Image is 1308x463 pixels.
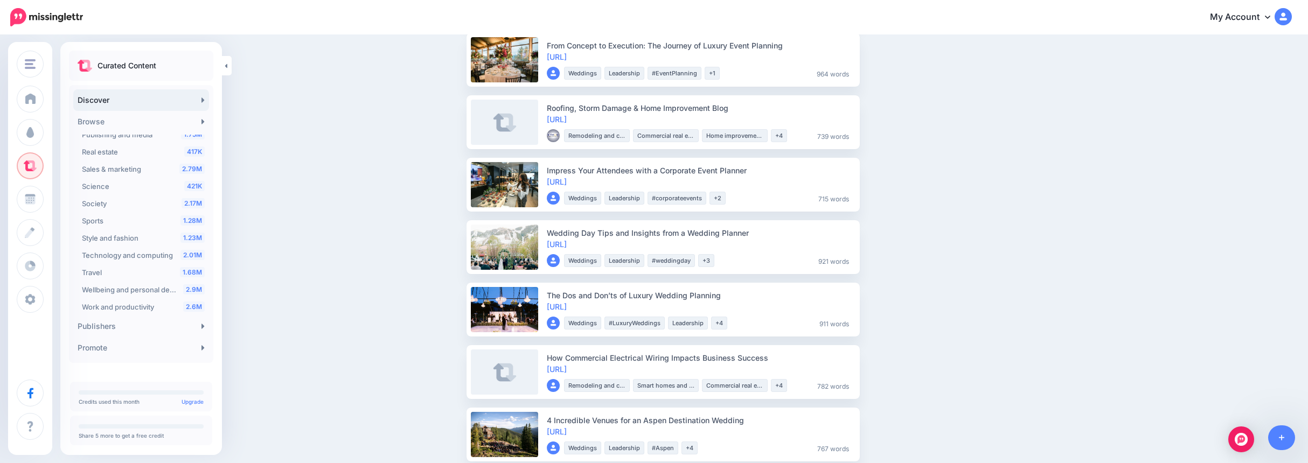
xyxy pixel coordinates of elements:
li: +4 [771,379,787,392]
li: #weddingday [648,254,695,267]
span: 1.68M [180,267,205,277]
li: Leadership [604,67,644,80]
a: [URL] [547,302,567,311]
li: Weddings [564,67,601,80]
span: 2.9M [183,284,205,294]
li: Commercial real estate [633,129,699,142]
li: +1 [705,67,720,80]
span: Work and productivity [82,303,154,311]
span: Technology and computing [82,251,173,259]
li: Commercial real estate [702,379,768,392]
li: #EventPlanning [648,67,701,80]
li: #LuxuryWeddings [604,317,665,329]
li: #Aspen [648,441,678,454]
span: Sales & marketing [82,165,141,173]
a: Discover [73,89,209,111]
li: 964 words [812,67,853,80]
li: Weddings [564,317,601,329]
span: Style and fashion [82,234,138,242]
img: user_default_image.png [547,379,560,392]
li: Leadership [604,254,644,267]
a: [URL] [547,427,567,436]
li: +3 [698,254,714,267]
li: Weddings [564,192,601,205]
li: +2 [709,192,726,205]
span: Science [82,182,109,191]
span: 2.79M [179,164,205,174]
span: 417K [184,146,205,157]
span: 2.6M [183,301,205,312]
span: Real estate [82,148,118,156]
a: [URL] [547,115,567,124]
span: Wellbeing and personal development [82,285,205,294]
a: [URL] [547,364,567,374]
li: +4 [681,441,698,454]
div: Wedding Day Tips and Insights from a Wedding Planner [547,227,853,238]
img: user_default_image.png [547,317,560,329]
img: user_default_image.png [547,67,560,80]
a: My Account [1199,4,1292,31]
div: Open Intercom Messenger [1228,426,1254,452]
li: Weddings [564,441,601,454]
span: 2.01M [180,250,205,260]
img: user_default_image.png [547,441,560,454]
span: 2.17M [182,198,205,208]
img: menu.png [25,59,36,69]
li: Home improvement and DIY [702,129,768,142]
div: 4 Incredible Venues for an Aspen Destination Wedding [547,415,853,426]
div: The Dos and Don’ts of Luxury Wedding Planning [547,290,853,301]
span: Travel [82,268,102,277]
div: Impress Your Attendees with a Corporate Event Planner [547,165,853,176]
img: picture-bsa84713_thumb.png [547,129,560,142]
a: Browse [73,111,209,132]
li: 767 words [813,441,853,454]
li: Remodeling and construction [564,379,630,392]
a: Promote [73,337,209,359]
span: 1.23M [180,233,205,243]
img: curate.png [78,60,92,72]
li: +4 [771,129,787,142]
li: 921 words [814,254,853,267]
li: #corporateevents [648,192,706,205]
li: Leadership [668,317,708,329]
img: Missinglettr [10,8,83,26]
li: 782 words [813,379,853,392]
span: Society [82,199,107,208]
img: user_default_image.png [547,192,560,205]
li: Smart homes and buildings [633,379,699,392]
span: 421K [184,181,205,191]
span: 1.75M [181,129,205,139]
p: Curated Content [98,59,156,72]
span: 1.28M [180,215,205,226]
a: [URL] [547,52,567,61]
span: Sports [82,216,103,225]
li: Leadership [604,441,644,454]
li: Remodeling and construction [564,129,630,142]
a: [URL] [547,240,567,249]
a: Publishers [73,315,209,337]
li: 911 words [815,317,853,329]
li: 739 words [813,129,853,142]
li: Leadership [604,192,644,205]
li: Weddings [564,254,601,267]
a: [URL] [547,177,567,186]
span: Publishing and media [82,130,152,139]
li: +4 [711,317,727,329]
img: user_default_image.png [547,254,560,267]
li: 715 words [814,192,853,205]
div: Roofing, Storm Damage & Home Improvement Blog [547,102,853,114]
div: From Concept to Execution: The Journey of Luxury Event Planning [547,40,853,51]
div: How Commercial Electrical Wiring Impacts Business Success [547,352,853,363]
